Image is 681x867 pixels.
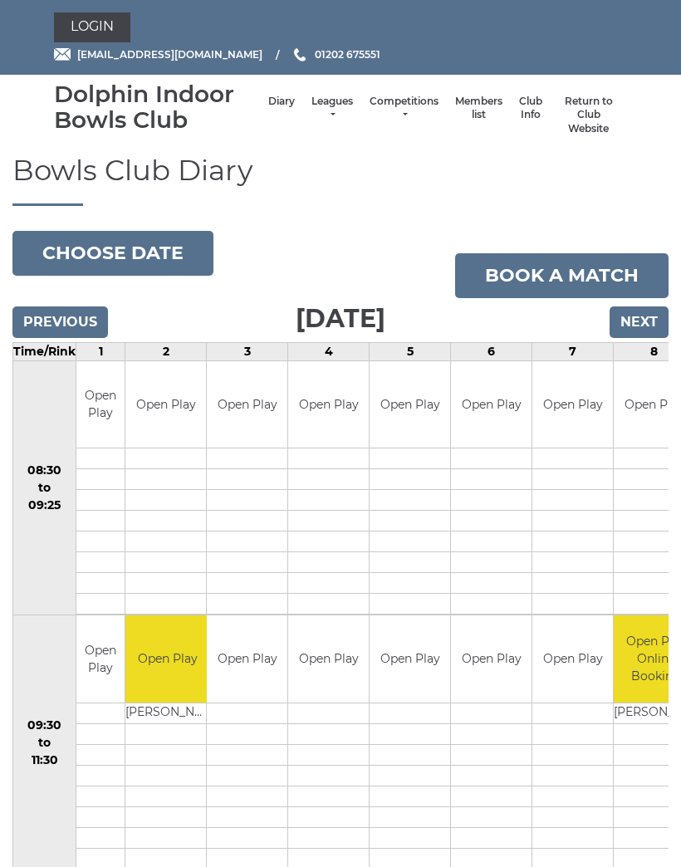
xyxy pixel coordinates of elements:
[315,48,380,61] span: 01202 675551
[268,95,295,109] a: Diary
[288,342,370,360] td: 4
[77,48,262,61] span: [EMAIL_ADDRESS][DOMAIN_NAME]
[532,342,614,360] td: 7
[610,306,669,338] input: Next
[519,95,542,122] a: Club Info
[370,361,450,448] td: Open Play
[207,615,287,703] td: Open Play
[54,48,71,61] img: Email
[125,361,206,448] td: Open Play
[125,703,209,723] td: [PERSON_NAME]
[76,361,125,448] td: Open Play
[455,253,669,298] a: Book a match
[294,48,306,61] img: Phone us
[559,95,619,136] a: Return to Club Website
[370,615,450,703] td: Open Play
[12,306,108,338] input: Previous
[370,95,438,122] a: Competitions
[532,615,613,703] td: Open Play
[76,615,125,703] td: Open Play
[532,361,613,448] td: Open Play
[13,342,76,360] td: Time/Rink
[292,47,380,62] a: Phone us 01202 675551
[207,361,287,448] td: Open Play
[370,342,451,360] td: 5
[451,342,532,360] td: 6
[125,615,209,703] td: Open Play
[76,342,125,360] td: 1
[288,361,369,448] td: Open Play
[13,360,76,615] td: 08:30 to 09:25
[311,95,353,122] a: Leagues
[451,361,532,448] td: Open Play
[54,47,262,62] a: Email [EMAIL_ADDRESS][DOMAIN_NAME]
[54,12,130,42] a: Login
[12,231,213,276] button: Choose date
[12,155,669,205] h1: Bowls Club Diary
[207,342,288,360] td: 3
[125,342,207,360] td: 2
[54,81,260,133] div: Dolphin Indoor Bowls Club
[451,615,532,703] td: Open Play
[455,95,502,122] a: Members list
[288,615,369,703] td: Open Play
